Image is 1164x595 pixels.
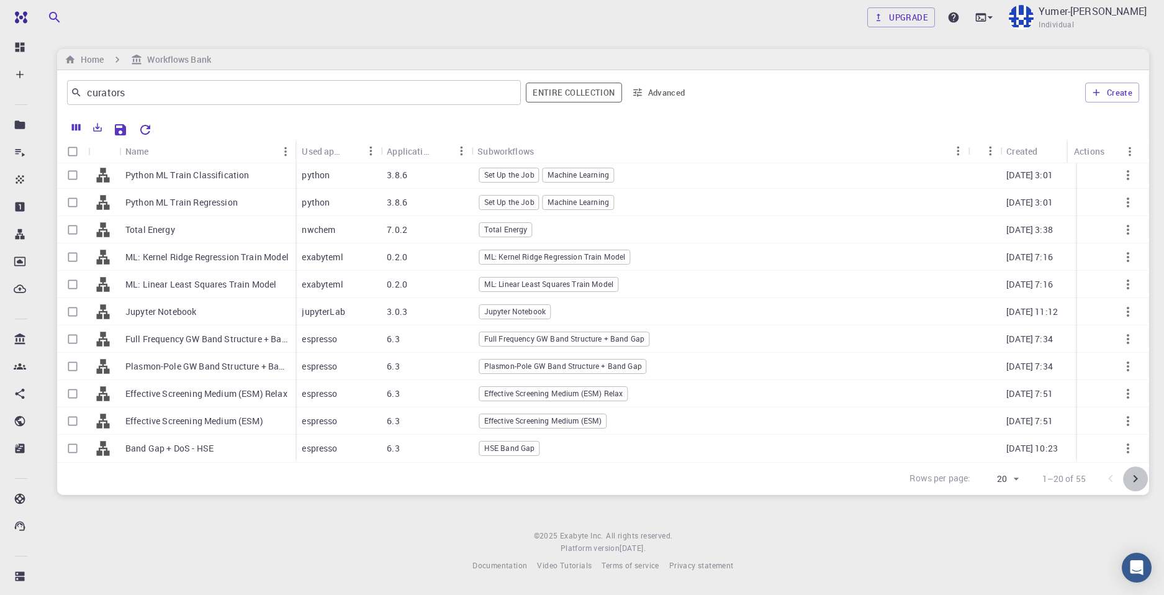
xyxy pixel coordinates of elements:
[968,139,1000,163] div: Tags
[471,139,968,163] div: Subworkflows
[480,170,539,180] span: Set Up the Job
[108,117,133,142] button: Save Explorer Settings
[620,543,646,553] span: [DATE] .
[602,560,659,572] a: Terms of service
[1000,139,1082,163] div: Created
[480,224,532,235] span: Total Energy
[302,333,337,345] p: espresso
[387,196,407,209] p: 3.8.6
[25,9,70,20] span: Support
[1006,224,1053,236] p: [DATE] 3:38
[302,196,330,209] p: python
[133,117,158,142] button: Reset Explorer Settings
[480,443,539,453] span: HSE Band Gap
[537,560,592,572] a: Video Tutorials
[1006,139,1037,163] div: Created
[341,141,361,161] button: Sort
[480,197,539,207] span: Set Up the Job
[387,169,407,181] p: 3.8.6
[149,142,169,161] button: Sort
[62,53,214,66] nav: breadcrumb
[909,472,970,486] p: Rows per page:
[534,530,560,542] span: © 2025
[387,278,407,291] p: 0.2.0
[451,141,471,161] button: Menu
[387,224,407,236] p: 7.0.2
[302,251,343,263] p: exabyteml
[1006,388,1053,400] p: [DATE] 7:51
[125,278,276,291] p: ML: Linear Least Squares Train Model
[1074,139,1104,163] div: Actions
[526,83,621,102] span: Filter throughout whole library including sets (folders)
[1006,442,1058,455] p: [DATE] 10:23
[1123,466,1148,491] button: Go to next page
[1006,333,1053,345] p: [DATE] 7:34
[302,224,335,236] p: nwchem
[119,139,296,163] div: Name
[276,142,296,161] button: Menu
[387,415,399,427] p: 6.3
[480,416,607,426] span: Effective Screening Medium (ESM)
[480,279,618,289] span: ML: Linear Least Squares Train Model
[561,542,620,555] span: Platform version
[302,139,341,163] div: Used application
[431,141,451,161] button: Sort
[1006,196,1053,209] p: [DATE] 3:01
[1037,141,1057,161] button: Sort
[387,139,431,163] div: Application Version
[602,560,659,570] span: Terms of service
[302,278,343,291] p: exabyteml
[1006,251,1053,263] p: [DATE] 7:16
[125,388,287,400] p: Effective Screening Medium (ESM) Relax
[543,170,613,180] span: Machine Learning
[1039,4,1147,19] p: Yumer-[PERSON_NAME]
[1042,473,1086,485] p: 1–20 of 55
[125,139,149,163] div: Name
[302,360,337,373] p: espresso
[560,530,603,542] a: Exabyte Inc.
[1006,278,1053,291] p: [DATE] 7:16
[10,11,27,24] img: logo
[387,442,399,455] p: 6.3
[1062,141,1082,161] button: Menu
[980,141,1000,161] button: Menu
[480,334,649,344] span: Full Frequency GW Band Structure + Band Gap
[387,333,399,345] p: 6.3
[1006,415,1053,427] p: [DATE] 7:51
[302,415,337,427] p: espresso
[125,224,175,236] p: Total Energy
[534,141,554,161] button: Sort
[87,117,108,137] button: Export
[472,560,527,572] a: Documentation
[480,361,646,371] span: Plasmon-Pole GW Band Structure + Band Gap
[125,415,263,427] p: Effective Screening Medium (ESM)
[1006,360,1053,373] p: [DATE] 7:34
[1120,142,1140,161] button: Menu
[480,252,630,262] span: ML: Kernel Ridge Regression Train Model
[669,560,734,570] span: Privacy statement
[627,83,692,102] button: Advanced
[125,196,238,209] p: Python ML Train Regression
[560,530,603,540] span: Exabyte Inc.
[142,53,210,66] h6: Workflows Bank
[1085,83,1139,102] button: Create
[1039,19,1074,31] span: Individual
[480,306,550,317] span: Jupyter Notebook
[948,141,968,161] button: Menu
[387,306,407,318] p: 3.0.3
[976,470,1022,488] div: 20
[537,560,592,570] span: Video Tutorials
[387,360,399,373] p: 6.3
[543,197,613,207] span: Machine Learning
[361,141,381,161] button: Menu
[669,560,734,572] a: Privacy statement
[125,442,214,455] p: Band Gap + DoS - HSE
[472,560,527,570] span: Documentation
[1122,553,1152,583] div: Open Intercom Messenger
[66,117,87,137] button: Columns
[477,139,534,163] div: Subworkflows
[125,306,196,318] p: Jupyter Notebook
[76,53,104,66] h6: Home
[620,542,646,555] a: [DATE].
[526,83,621,102] button: Entire collection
